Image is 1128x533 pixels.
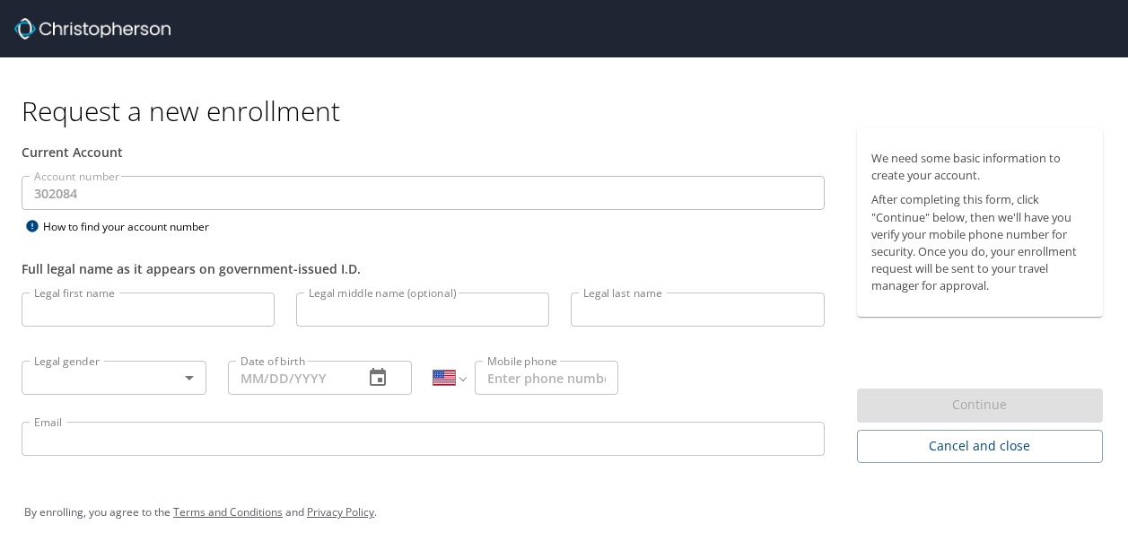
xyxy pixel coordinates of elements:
[857,430,1103,463] button: Cancel and close
[22,259,825,278] div: Full legal name as it appears on government-issued I.D.
[475,361,618,395] input: Enter phone number
[22,215,246,238] div: How to find your account number
[871,191,1089,294] p: After completing this form, click "Continue" below, then we'll have you verify your mobile phone ...
[871,150,1089,184] p: We need some basic information to create your account.
[22,143,825,162] div: Current Account
[871,435,1089,458] span: Cancel and close
[22,93,1117,128] h1: Request a new enrollment
[22,361,206,395] div: ​
[173,504,283,520] a: Terms and Conditions
[14,18,171,39] img: cbt logo
[228,361,350,395] input: MM/DD/YYYY
[307,504,374,520] a: Privacy Policy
